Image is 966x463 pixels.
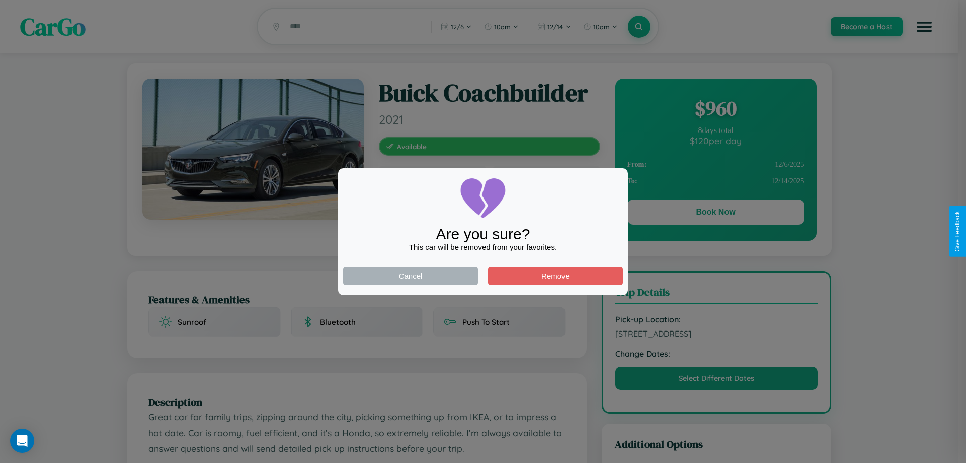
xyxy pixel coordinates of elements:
[343,226,623,243] div: Are you sure?
[458,173,508,224] img: broken-heart
[954,211,961,252] div: Give Feedback
[343,267,478,285] button: Cancel
[343,243,623,251] div: This car will be removed from your favorites.
[488,267,623,285] button: Remove
[10,429,34,453] div: Open Intercom Messenger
